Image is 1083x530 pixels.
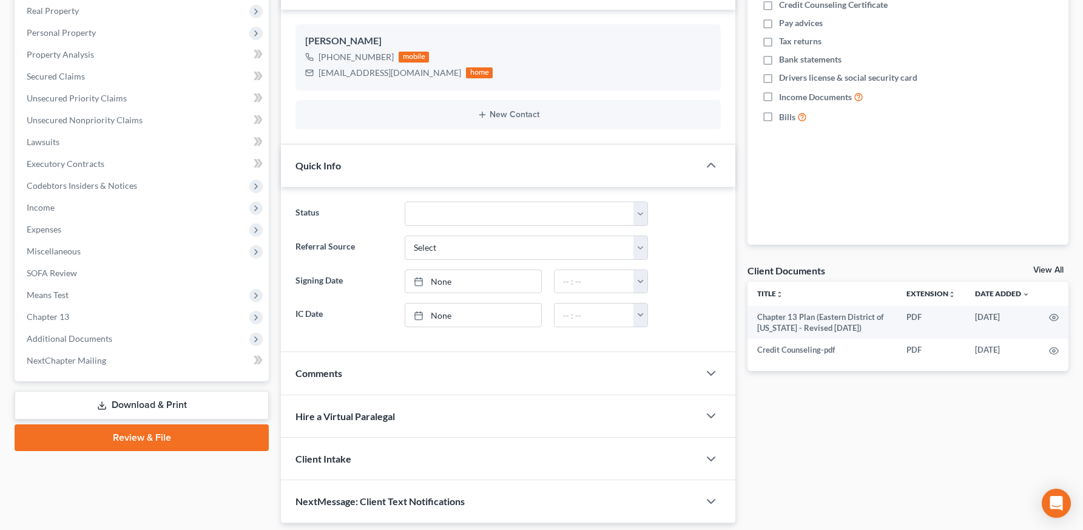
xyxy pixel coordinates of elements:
td: [DATE] [965,339,1039,361]
a: Lawsuits [17,131,269,153]
a: NextChapter Mailing [17,350,269,372]
div: [EMAIL_ADDRESS][DOMAIN_NAME] [319,67,461,79]
label: Signing Date [289,270,399,294]
div: home [466,67,493,78]
i: unfold_more [948,291,956,298]
span: Tax returns [779,35,822,47]
a: Executory Contracts [17,153,269,175]
span: Drivers license & social security card [779,72,917,84]
button: New Contact [305,110,711,120]
span: Income Documents [779,91,852,103]
span: Expenses [27,224,61,234]
span: Quick Info [295,160,341,171]
span: SOFA Review [27,268,77,278]
span: Additional Documents [27,333,112,344]
span: NextMessage: Client Text Notifications [295,495,465,507]
span: Comments [295,367,342,379]
a: Date Added expand_more [975,289,1030,298]
span: Executory Contracts [27,158,104,169]
span: Hire a Virtual Paralegal [295,410,395,422]
td: PDF [897,306,965,339]
div: mobile [399,52,429,63]
a: Unsecured Priority Claims [17,87,269,109]
div: [PHONE_NUMBER] [319,51,394,63]
span: Real Property [27,5,79,16]
span: Miscellaneous [27,246,81,256]
a: None [405,304,541,327]
span: Means Test [27,290,69,300]
input: -- : -- [555,270,634,293]
span: Secured Claims [27,71,85,81]
td: Credit Counseling-pdf [747,339,897,361]
span: Client Intake [295,453,351,464]
a: Titleunfold_more [757,289,783,298]
span: Unsecured Nonpriority Claims [27,115,143,125]
td: [DATE] [965,306,1039,339]
td: Chapter 13 Plan (Eastern District of [US_STATE] - Revised [DATE]) [747,306,897,339]
a: View All [1033,266,1064,274]
div: Open Intercom Messenger [1042,489,1071,518]
span: Personal Property [27,27,96,38]
label: Referral Source [289,236,399,260]
a: Extensionunfold_more [906,289,956,298]
a: Unsecured Nonpriority Claims [17,109,269,131]
td: PDF [897,339,965,361]
input: -- : -- [555,304,634,327]
a: Review & File [15,424,269,451]
a: Property Analysis [17,44,269,66]
span: Bank statements [779,53,842,66]
div: Client Documents [747,264,825,277]
i: expand_more [1022,291,1030,298]
a: None [405,270,541,293]
span: Income [27,202,55,212]
a: SOFA Review [17,262,269,284]
span: Unsecured Priority Claims [27,93,127,103]
label: Status [289,202,399,226]
span: Lawsuits [27,137,59,147]
span: Chapter 13 [27,311,69,322]
span: Bills [779,111,795,123]
span: NextChapter Mailing [27,355,106,365]
a: Secured Claims [17,66,269,87]
i: unfold_more [776,291,783,298]
span: Property Analysis [27,49,94,59]
span: Codebtors Insiders & Notices [27,180,137,191]
span: Pay advices [779,17,823,29]
label: IC Date [289,303,399,327]
a: Download & Print [15,391,269,420]
div: [PERSON_NAME] [305,34,711,49]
